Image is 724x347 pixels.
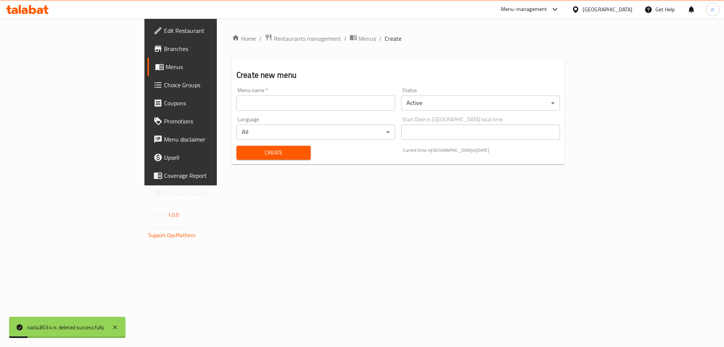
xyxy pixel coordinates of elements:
[236,96,395,111] input: Please enter Menu name
[164,44,259,53] span: Branches
[27,323,104,332] div: nada.8034 is deleted successfully
[147,94,265,112] a: Coupons
[501,5,547,14] div: Menu-management
[274,34,341,43] span: Restaurants management
[147,76,265,94] a: Choice Groups
[147,167,265,185] a: Coverage Report
[148,223,183,233] span: Get support on:
[236,69,560,81] h2: Create new menu
[242,148,305,157] span: Create
[147,22,265,40] a: Edit Restaurant
[359,34,376,43] span: Menus
[236,146,311,160] button: Create
[147,58,265,76] a: Menus
[147,112,265,130] a: Promotions
[147,148,265,167] a: Upsell
[379,34,382,43] li: /
[401,96,560,111] div: Active
[164,99,259,108] span: Coupons
[147,40,265,58] a: Branches
[711,5,714,14] span: n
[583,5,632,14] div: [GEOGRAPHIC_DATA]
[166,62,259,71] span: Menus
[164,80,259,89] span: Choice Groups
[164,117,259,126] span: Promotions
[265,34,341,43] a: Restaurants management
[164,153,259,162] span: Upsell
[164,26,259,35] span: Edit Restaurant
[385,34,402,43] span: Create
[164,135,259,144] span: Menu disclaimer
[236,125,395,140] div: All
[168,210,179,220] span: 1.0.0
[232,34,564,43] nav: breadcrumb
[403,147,560,154] p: Current time in [GEOGRAPHIC_DATA] is [DATE]
[164,189,259,198] span: Grocery Checklist
[344,34,347,43] li: /
[350,34,376,43] a: Menus
[164,171,259,180] span: Coverage Report
[148,210,167,220] span: Version:
[147,130,265,148] a: Menu disclaimer
[148,230,196,240] a: Support.OpsPlatform
[147,185,265,203] a: Grocery Checklist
